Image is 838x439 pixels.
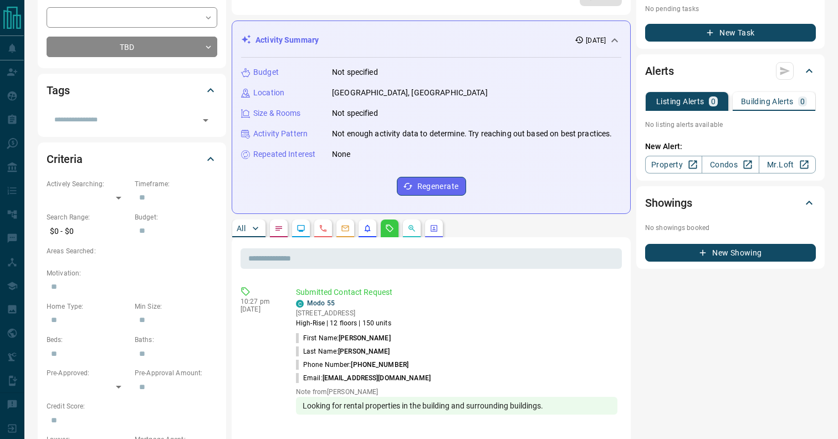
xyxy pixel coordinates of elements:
a: Property [645,156,702,173]
p: Location [253,87,284,99]
h2: Tags [47,81,69,99]
p: Pre-Approved: [47,368,129,378]
div: Looking for rental properties in the building and surrounding buildings. [296,397,617,415]
p: No showings booked [645,223,816,233]
p: 10:27 pm [241,298,279,305]
svg: Agent Actions [430,224,438,233]
p: Activity Pattern [253,128,308,140]
p: New Alert: [645,141,816,152]
span: [PERSON_NAME] [339,334,390,342]
p: None [332,149,351,160]
svg: Notes [274,224,283,233]
button: Regenerate [397,177,466,196]
div: TBD [47,37,217,57]
div: condos.ca [296,300,304,308]
p: Repeated Interest [253,149,315,160]
p: [GEOGRAPHIC_DATA], [GEOGRAPHIC_DATA] [332,87,488,99]
p: Pre-Approval Amount: [135,368,217,378]
p: Phone Number: [296,360,408,370]
p: Note from [PERSON_NAME] [296,388,617,396]
h2: Criteria [47,150,83,168]
div: Alerts [645,58,816,84]
svg: Listing Alerts [363,224,372,233]
p: Actively Searching: [47,179,129,189]
p: Building Alerts [741,98,794,105]
button: New Showing [645,244,816,262]
p: Credit Score: [47,401,217,411]
svg: Opportunities [407,224,416,233]
p: No listing alerts available [645,120,816,130]
p: Search Range: [47,212,129,222]
button: Open [198,113,213,128]
svg: Lead Browsing Activity [297,224,305,233]
p: Home Type: [47,302,129,312]
p: Activity Summary [256,34,319,46]
p: Beds: [47,335,129,345]
p: 0 [711,98,716,105]
p: Timeframe: [135,179,217,189]
p: Min Size: [135,302,217,312]
svg: Calls [319,224,328,233]
div: Criteria [47,146,217,172]
p: Motivation: [47,268,217,278]
p: Last Name: [296,346,390,356]
p: Size & Rooms [253,108,301,119]
p: Not enough activity data to determine. Try reaching out based on best practices. [332,128,612,140]
p: All [237,224,246,232]
div: Showings [645,190,816,216]
div: Tags [47,77,217,104]
p: [DATE] [586,35,606,45]
button: New Task [645,24,816,42]
p: Baths: [135,335,217,345]
span: [PHONE_NUMBER] [351,361,408,369]
p: Budget: [135,212,217,222]
svg: Requests [385,224,394,233]
span: [PERSON_NAME] [338,348,390,355]
span: [EMAIL_ADDRESS][DOMAIN_NAME] [323,374,431,382]
h2: Showings [645,194,692,212]
p: Budget [253,67,279,78]
p: Not specified [332,67,378,78]
p: 0 [800,98,805,105]
p: Email: [296,373,431,383]
svg: Emails [341,224,350,233]
p: Submitted Contact Request [296,287,617,298]
p: No pending tasks [645,1,816,17]
p: High-Rise | 12 floors | 150 units [296,318,391,328]
p: [STREET_ADDRESS] [296,308,391,318]
p: Listing Alerts [656,98,704,105]
a: Mr.Loft [759,156,816,173]
a: Condos [702,156,759,173]
p: Areas Searched: [47,246,217,256]
a: Modo 55 [307,299,335,307]
p: First Name: [296,333,391,343]
p: $0 - $0 [47,222,129,241]
p: Not specified [332,108,378,119]
div: Activity Summary[DATE] [241,30,621,50]
h2: Alerts [645,62,674,80]
p: [DATE] [241,305,279,313]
